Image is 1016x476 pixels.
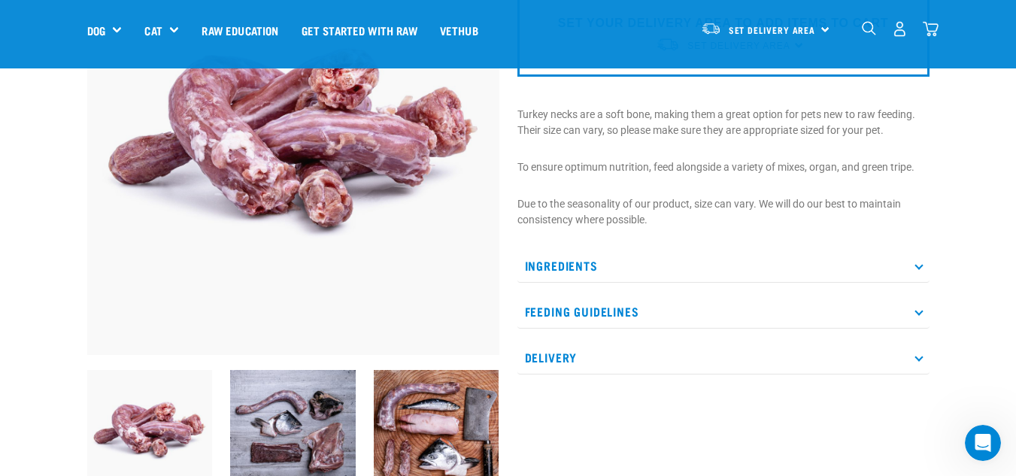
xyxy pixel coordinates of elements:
a: Dog [87,23,105,40]
img: van-moving.png [701,22,721,35]
a: Cat [144,23,162,40]
iframe: Intercom live chat [965,425,1001,461]
img: home-icon-1@2x.png [862,21,876,35]
p: Ingredients [517,249,930,283]
p: To ensure optimum nutrition, feed alongside a variety of mixes, organ, and green tripe. [517,159,930,175]
img: home-icon@2x.png [923,21,939,37]
img: user.png [892,21,908,37]
p: Delivery [517,341,930,374]
p: Feeding Guidelines [517,295,930,329]
a: Raw Education [190,1,290,61]
a: Get started with Raw [290,1,429,61]
a: Vethub [429,1,490,61]
span: Set Delivery Area [729,28,816,33]
p: Turkey necks are a soft bone, making them a great option for pets new to raw feeding. Their size ... [517,107,930,138]
p: Due to the seasonality of our product, size can vary. We will do our best to maintain consistency... [517,196,930,228]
